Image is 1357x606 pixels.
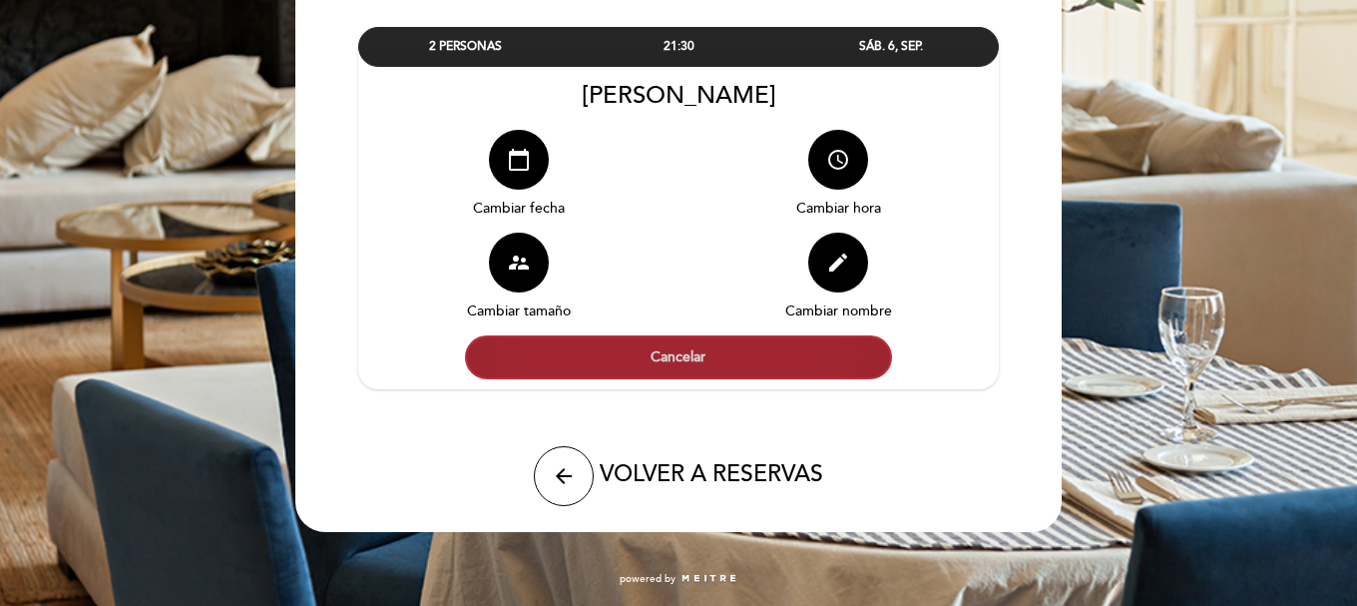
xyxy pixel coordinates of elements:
button: arrow_back [534,446,594,506]
span: Cambiar hora [796,200,881,217]
div: [PERSON_NAME] [358,81,999,110]
i: access_time [826,148,850,172]
button: supervisor_account [489,233,549,293]
button: Cancelar [465,335,892,379]
i: supervisor_account [507,251,531,275]
div: SÁB. 6, SEP. [785,28,998,65]
a: powered by [620,572,737,586]
img: MEITRE [680,574,737,584]
button: edit [808,233,868,293]
button: access_time [808,130,868,190]
button: calendar_today [489,130,549,190]
span: VOLVER A RESERVAS [600,460,823,488]
i: edit [826,251,850,275]
i: calendar_today [507,148,531,172]
span: powered by [620,572,676,586]
span: Cambiar fecha [473,200,565,217]
div: 21:30 [572,28,784,65]
div: 2 PERSONAS [359,28,572,65]
span: Cambiar nombre [785,303,892,319]
i: arrow_back [552,464,576,488]
span: Cambiar tamaño [467,303,571,319]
